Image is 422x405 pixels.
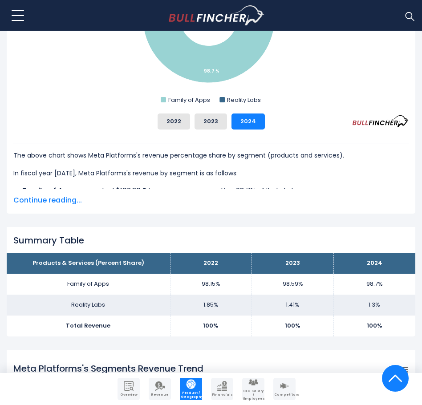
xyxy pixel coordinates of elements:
[169,5,264,26] img: bullfincher logo
[149,378,171,400] a: Company Revenue
[158,113,190,130] button: 2022
[212,393,232,397] span: Financials
[211,378,233,400] a: Company Financials
[243,389,264,401] span: CEO Salary / Employees
[252,295,334,316] td: 1.41%
[168,96,210,104] text: Family of Apps
[252,274,334,295] td: 98.59%
[7,253,170,274] th: Products & Services (Percent Share)
[13,150,409,161] p: The above chart shows Meta Platforms's revenue percentage share by segment (products and services).
[13,168,409,178] p: In fiscal year [DATE], Meta Platforms's revenue by segment is as follows:
[7,274,170,295] td: Family of Apps
[333,253,415,274] th: 2024
[118,393,139,397] span: Overview
[7,295,170,316] td: Reality Labs
[118,378,140,400] a: Company Overview
[181,391,201,399] span: Product / Geography
[170,295,252,316] td: 1.85%
[22,186,77,196] b: Family of Apps
[231,113,265,130] button: 2024
[274,393,295,397] span: Competitors
[7,316,170,336] td: Total Revenue
[227,96,261,104] text: Reality Labs
[169,5,264,26] a: Go to homepage
[252,253,334,274] th: 2023
[170,316,252,336] td: 100%
[13,143,409,239] div: The for Meta Platforms is the Family of Apps, which represents 98.7% of its total revenue. The fo...
[252,316,334,336] td: 100%
[13,235,409,246] h2: Summary Table
[180,378,202,400] a: Company Product/Geography
[273,378,296,400] a: Company Competitors
[333,316,415,336] td: 100%
[204,68,219,74] tspan: 98.7 %
[150,393,170,397] span: Revenue
[333,295,415,316] td: 1.3%
[333,274,415,295] td: 98.7%
[170,274,252,295] td: 98.15%
[13,195,409,206] span: Continue reading...
[195,113,227,130] button: 2023
[13,362,203,375] tspan: Meta Platforms's Segments Revenue Trend
[13,186,409,196] li: generated $162.36 B in revenue, representing 98.7% of its total revenue.
[170,253,252,274] th: 2022
[242,378,264,400] a: Company Employees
